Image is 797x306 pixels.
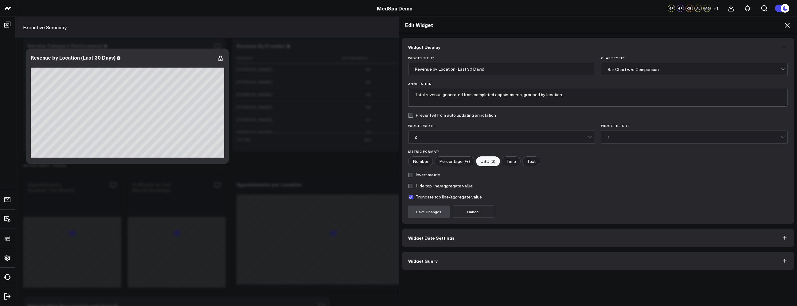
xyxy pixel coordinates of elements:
[601,124,788,127] label: Widget Height
[476,156,500,166] label: USD ($)
[608,135,781,139] div: 1
[402,38,794,56] button: Widget Display
[408,45,440,49] span: Widget Display
[453,206,494,218] button: Cancel
[408,206,450,218] button: Save Changes
[703,5,711,12] div: MG
[408,235,455,240] span: Widget Date Settings
[408,113,496,118] label: Prevent AI from auto updating annotation
[712,5,720,12] button: +1
[608,67,781,72] div: Bar Chart w/o Comparison
[377,5,412,12] a: MedSpa Demo
[694,5,702,12] div: AL
[601,56,788,60] label: Chart Type *
[713,6,719,10] span: + 1
[408,194,482,199] label: Truncate top line/aggregate value
[668,5,675,12] div: GP
[686,5,693,12] div: CB
[408,56,595,60] label: Widget Title *
[408,63,595,75] input: Enter your widget title
[502,156,521,166] label: Time
[408,172,440,177] label: Invert metric
[405,22,791,28] h2: Edit Widget
[677,5,684,12] div: GP
[402,252,794,270] button: Widget Query
[408,82,788,86] label: Annotation
[408,156,433,166] label: Number
[435,156,475,166] label: Percentage (%)
[415,135,588,139] div: 2
[408,89,788,107] textarea: Total revenue generated from completed appointments, grouped by location.
[522,156,540,166] label: Text
[402,229,794,247] button: Widget Date Settings
[408,124,595,127] label: Widget Width
[408,183,473,188] label: Hide top line/aggregate value
[408,150,788,153] label: Metric Format*
[408,258,438,263] span: Widget Query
